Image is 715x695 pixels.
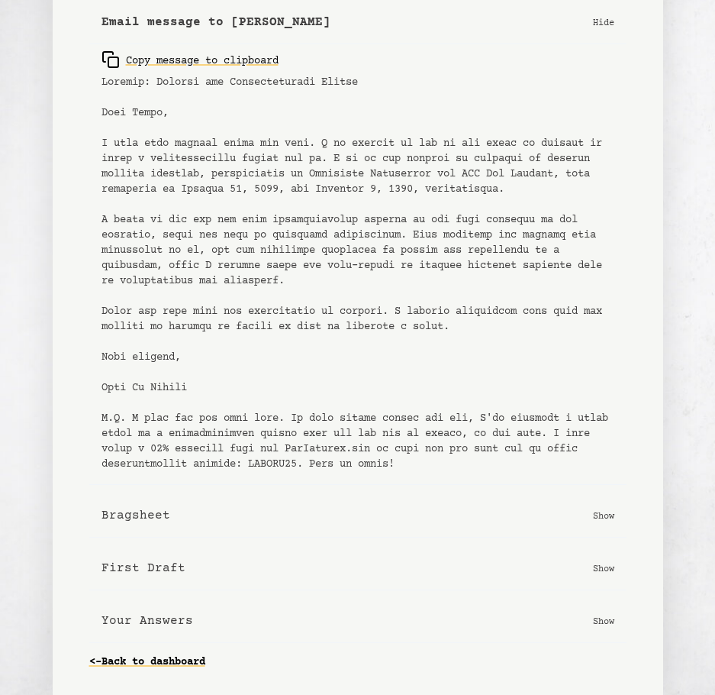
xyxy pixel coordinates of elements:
[101,13,330,31] b: Email message to [PERSON_NAME]
[89,494,626,538] button: Bragsheet Show
[593,561,614,576] p: Show
[101,612,193,630] b: Your Answers
[101,559,185,577] b: First Draft
[593,15,614,30] p: Hide
[593,613,614,629] p: Show
[89,600,626,643] button: Your Answers Show
[101,50,279,69] div: Copy message to clipboard
[89,547,626,590] button: First Draft Show
[101,75,614,472] pre: Loremip: Dolorsi ame Consecteturadi Elitse Doei Tempo, I utla etdo magnaal enima min veni. Q no e...
[89,1,626,44] button: Email message to [PERSON_NAME] Hide
[593,508,614,523] p: Show
[101,506,170,525] b: Bragsheet
[89,650,205,674] a: <-Back to dashboard
[101,44,279,75] button: Copy message to clipboard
